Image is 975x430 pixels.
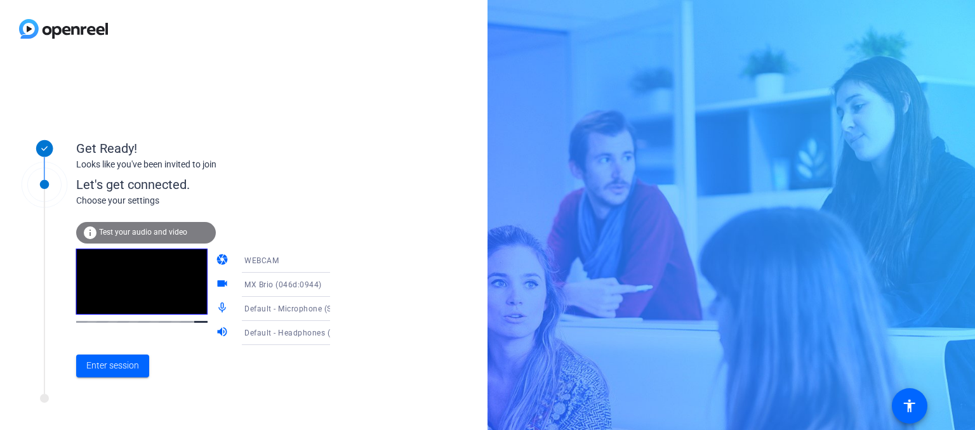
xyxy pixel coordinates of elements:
[83,225,98,240] mat-icon: info
[244,280,322,289] span: MX Brio (046d:0944)
[76,175,356,194] div: Let's get connected.
[244,327,426,337] span: Default - Headphones (Shure MV7+) (14ed:1019)
[216,325,231,341] mat-icon: volume_up
[216,277,231,292] mat-icon: videocam
[902,398,917,414] mat-icon: accessibility
[99,228,187,237] span: Test your audio and video
[76,158,330,171] div: Looks like you've been invited to join
[244,303,423,313] span: Default - Microphone (Shure MV7+) (14ed:1019)
[216,253,231,268] mat-icon: camera
[216,301,231,316] mat-icon: mic_none
[76,139,330,158] div: Get Ready!
[86,359,139,372] span: Enter session
[76,355,149,377] button: Enter session
[244,256,279,265] span: WEBCAM
[76,194,356,207] div: Choose your settings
